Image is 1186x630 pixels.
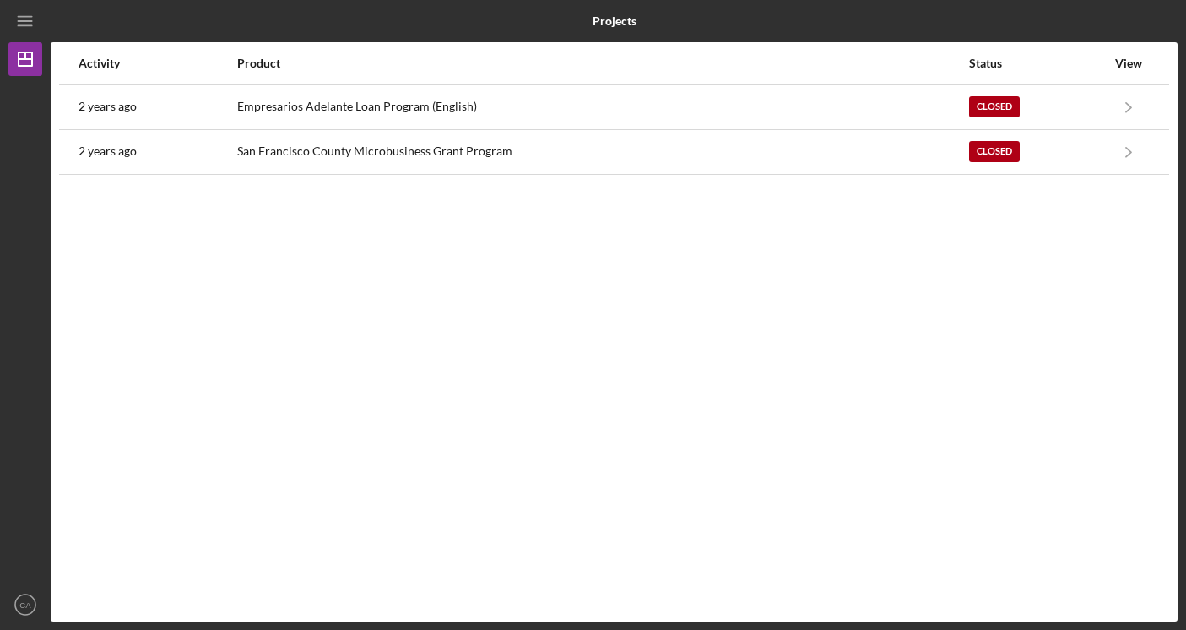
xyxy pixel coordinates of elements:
button: CA [8,588,42,622]
div: Status [969,57,1106,70]
div: Empresarios Adelante Loan Program (English) [237,86,967,128]
div: San Francisco County Microbusiness Grant Program [237,131,967,173]
b: Projects [593,14,636,28]
text: CA [19,600,31,610]
time: 2023-04-07 08:56 [79,144,137,158]
div: View [1107,57,1150,70]
div: Activity [79,57,236,70]
time: 2023-05-23 01:29 [79,100,137,113]
div: Closed [969,141,1020,162]
div: Product [237,57,967,70]
div: Closed [969,96,1020,117]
